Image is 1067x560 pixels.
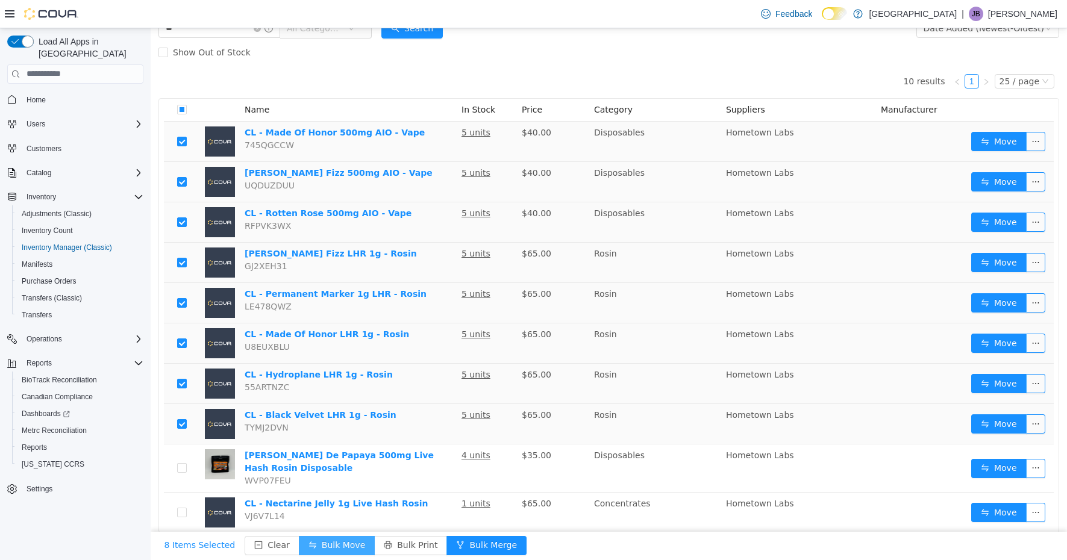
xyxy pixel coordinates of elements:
[22,166,56,180] button: Catalog
[22,375,97,385] span: BioTrack Reconciliation
[875,431,895,450] button: icon: ellipsis
[17,223,143,238] span: Inventory Count
[54,138,84,169] img: CL - Rose Fizz 500mg AIO - Vape placeholder
[54,219,84,249] img: CL - Rose Fizz LHR 1g - Rosin placeholder
[575,76,615,86] span: Suppliers
[12,456,148,473] button: [US_STATE] CCRS
[22,92,143,107] span: Home
[2,91,148,108] button: Home
[17,373,102,387] a: BioTrack Reconciliation
[22,166,143,180] span: Catalog
[94,140,282,149] a: [PERSON_NAME] Fizz 500mg AIO - Vape
[12,306,148,323] button: Transfers
[891,49,898,58] i: icon: down
[575,220,643,230] span: Hometown Labs
[575,99,643,109] span: Hometown Labs
[12,422,148,439] button: Metrc Reconciliation
[821,184,876,204] button: icon: swapMove
[311,341,340,351] u: 5 units
[94,394,138,404] span: TYMJ2DVN
[12,222,148,239] button: Inventory Count
[17,291,143,305] span: Transfers (Classic)
[54,260,84,290] img: CL - Permanent Marker 1g LHR - Rosin placeholder
[575,470,643,480] span: Hometown Labs
[27,95,46,105] span: Home
[94,76,119,86] span: Name
[815,46,828,60] a: 1
[17,406,75,421] a: Dashboards
[875,184,895,204] button: icon: ellipsis
[371,99,401,109] span: $40.00
[371,301,401,311] span: $65.00
[22,190,61,204] button: Inventory
[296,508,376,527] button: icon: forkBulk Merge
[17,257,143,272] span: Manifests
[94,422,283,444] a: [PERSON_NAME] De Papaya 500mg Live Hash Rosin Disposable
[371,180,401,190] span: $40.00
[22,356,57,370] button: Reports
[17,390,143,404] span: Canadian Compliance
[12,256,148,273] button: Manifests
[2,116,148,132] button: Users
[12,388,148,405] button: Canadian Compliance
[12,205,148,222] button: Adjustments (Classic)
[94,314,139,323] span: U8EUXBLU
[22,141,143,156] span: Customers
[821,346,876,365] button: icon: swapMove
[869,7,957,21] p: [GEOGRAPHIC_DATA]
[439,335,571,376] td: Rosin
[821,104,876,123] button: icon: swapMove
[22,243,112,252] span: Inventory Manager (Classic)
[439,376,571,416] td: Rosin
[17,291,87,305] a: Transfers (Classic)
[311,382,340,391] u: 5 units
[22,426,87,435] span: Metrc Reconciliation
[94,180,261,190] a: CL - Rotten Rose 500mg AIO - Vape
[311,422,340,432] u: 4 units
[371,382,401,391] span: $65.00
[22,310,52,320] span: Transfers
[22,459,84,469] span: [US_STATE] CCRS
[575,382,643,391] span: Hometown Labs
[94,193,140,202] span: RFPVK3WX
[17,390,98,404] a: Canadian Compliance
[54,98,84,128] img: CL - Made Of Honor 500mg AIO - Vape placeholder
[54,421,84,451] img: CL - Dulce De Papaya 500mg Live Hash Rosin Disposable hero shot
[875,265,895,284] button: icon: ellipsis
[828,46,843,60] li: Next Page
[94,483,134,493] span: VJ6V7L14
[22,392,93,402] span: Canadian Compliance
[22,190,143,204] span: Inventory
[22,481,143,496] span: Settings
[22,117,50,131] button: Users
[94,447,140,457] span: WVP07FEU
[575,180,643,190] span: Hometown Labs
[94,354,139,364] span: 55ARTNZC
[575,422,643,432] span: Hometown Labs
[753,46,794,60] li: 10 results
[22,142,66,156] a: Customers
[439,255,571,295] td: Rosin
[34,36,143,60] span: Load All Apps in [GEOGRAPHIC_DATA]
[94,470,277,480] a: CL - Nectarine Jelly 1g Live Hash Rosin
[22,293,82,303] span: Transfers (Classic)
[875,305,895,325] button: icon: ellipsis
[875,144,895,163] button: icon: ellipsis
[730,76,787,86] span: Manufacturer
[94,382,246,391] a: CL - Black Velvet LHR 1g - Rosin
[94,233,137,243] span: GJ2XEH31
[371,422,401,432] span: $35.00
[439,464,571,504] td: Concentrates
[311,99,340,109] u: 5 units
[54,469,84,499] img: CL - Nectarine Jelly 1g Live Hash Rosin placeholder
[439,134,571,174] td: Disposables
[27,168,51,178] span: Catalog
[94,261,276,270] a: CL - Permanent Marker 1g LHR - Rosin
[22,276,77,286] span: Purchase Orders
[311,220,340,230] u: 5 units
[371,140,401,149] span: $40.00
[2,140,148,157] button: Customers
[54,381,84,411] img: CL - Black Velvet LHR 1g - Rosin placeholder
[17,457,143,471] span: Washington CCRS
